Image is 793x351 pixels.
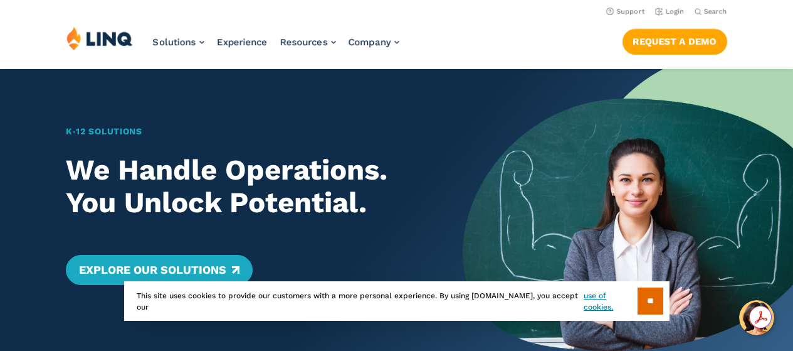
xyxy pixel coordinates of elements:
a: Support [606,8,645,16]
a: Company [349,36,399,48]
nav: Primary Navigation [153,26,399,68]
h2: We Handle Operations. You Unlock Potential. [66,154,430,220]
a: Resources [280,36,336,48]
h1: K‑12 Solutions [66,125,430,138]
button: Open Search Bar [695,7,727,16]
button: Hello, have a question? Let’s chat. [739,300,774,335]
img: Home Banner [463,69,793,351]
span: Search [704,8,727,16]
span: Company [349,36,391,48]
span: Resources [280,36,328,48]
a: Request a Demo [622,29,727,54]
span: Solutions [153,36,196,48]
nav: Button Navigation [622,26,727,54]
a: Explore Our Solutions [66,255,252,285]
a: Login [655,8,685,16]
div: This site uses cookies to provide our customers with a more personal experience. By using [DOMAIN... [124,281,670,321]
a: use of cookies. [584,290,637,313]
img: LINQ | K‑12 Software [66,26,133,50]
a: Solutions [153,36,204,48]
a: Experience [217,36,268,48]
